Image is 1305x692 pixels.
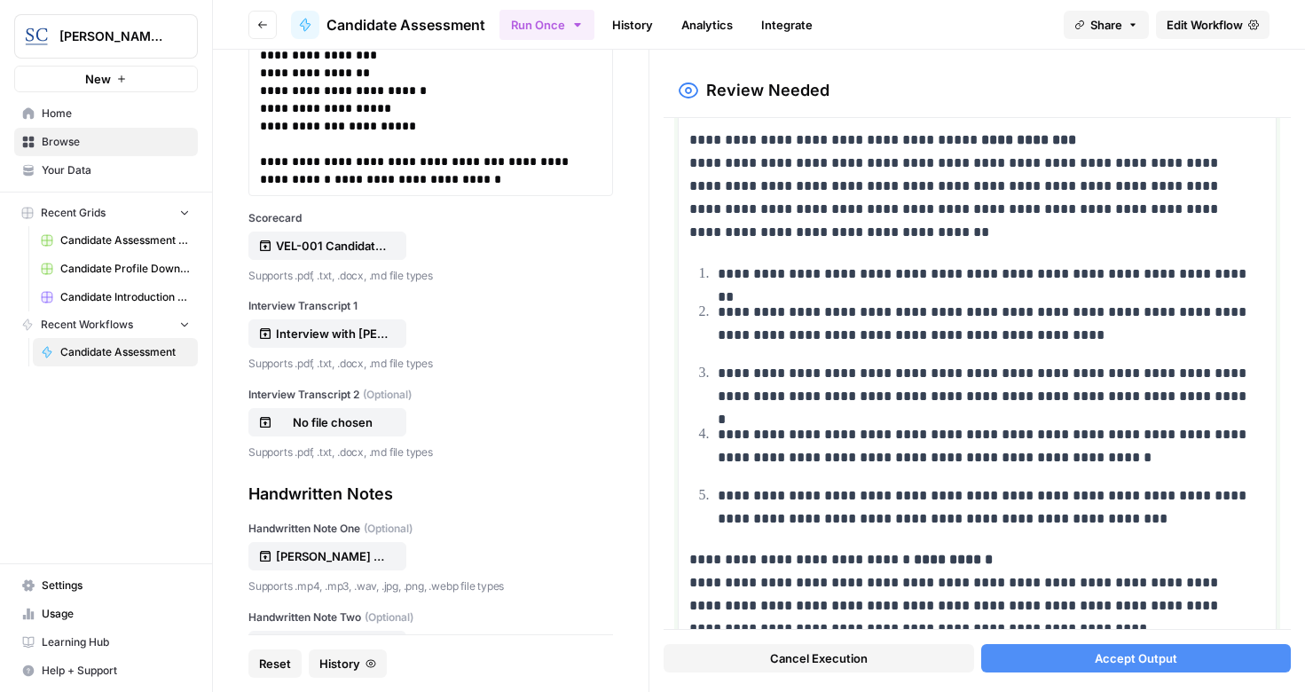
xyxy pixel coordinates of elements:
span: Candidate Assessment [60,344,190,360]
a: Candidate Introduction Download Sheet [33,283,198,311]
button: Interview with [PERSON_NAME] for _Confidential_ Director of Product Development Opportunity.docx [248,319,406,348]
span: Edit Workflow [1167,16,1243,34]
button: Workspace: Stanton Chase Nashville [14,14,198,59]
span: Candidate Assessment Download Sheet [60,232,190,248]
button: Help + Support [14,657,198,685]
button: Share [1064,11,1149,39]
button: VEL-001 Candidate Scorecard Template.pdf [248,232,406,260]
span: Candidate Introduction Download Sheet [60,289,190,305]
button: History [309,649,387,678]
span: Candidate Profile Download Sheet [60,261,190,277]
button: Recent Workflows [14,311,198,338]
span: Your Data [42,162,190,178]
a: Home [14,99,198,128]
span: Reset [259,655,291,672]
button: No file chosen [248,631,406,659]
button: Accept Output [981,644,1291,672]
label: Interview Transcript 1 [248,298,613,314]
p: No file chosen [276,413,389,431]
button: Cancel Execution [664,644,973,672]
span: Browse [42,134,190,150]
span: (Optional) [365,609,413,625]
label: Scorecard [248,210,613,226]
span: Cancel Execution [770,649,868,667]
a: Settings [14,571,198,600]
p: [PERSON_NAME] notes.jpg [276,547,389,565]
span: History [319,655,360,672]
span: Learning Hub [42,634,190,650]
p: VEL-001 Candidate Scorecard Template.pdf [276,237,389,255]
button: Recent Grids [14,200,198,226]
span: (Optional) [364,521,413,537]
p: Interview with [PERSON_NAME] for _Confidential_ Director of Product Development Opportunity.docx [276,325,389,342]
a: Candidate Assessment [33,338,198,366]
a: Candidate Assessment Download Sheet [33,226,198,255]
a: History [601,11,664,39]
a: Your Data [14,156,198,185]
p: Supports .mp4, .mp3, .wav, .jpg, .png, .webp file types [248,578,613,595]
h2: Review Needed [706,78,829,103]
a: Candidate Assessment [291,11,485,39]
span: Candidate Assessment [326,14,485,35]
button: Reset [248,649,302,678]
a: Learning Hub [14,628,198,657]
button: New [14,66,198,92]
button: [PERSON_NAME] notes.jpg [248,542,406,570]
a: Usage [14,600,198,628]
p: Supports .pdf, .txt, .docx, .md file types [248,444,613,461]
img: Stanton Chase Nashville Logo [20,20,52,52]
a: Analytics [671,11,743,39]
span: Help + Support [42,663,190,679]
span: [PERSON_NAME] [GEOGRAPHIC_DATA] [59,28,167,45]
p: Supports .pdf, .txt, .docx, .md file types [248,267,613,285]
label: Handwritten Note Two [248,609,613,625]
a: Browse [14,128,198,156]
span: Share [1090,16,1122,34]
a: Candidate Profile Download Sheet [33,255,198,283]
a: Integrate [751,11,823,39]
span: Settings [42,578,190,594]
span: New [85,70,111,88]
span: Usage [42,606,190,622]
label: Interview Transcript 2 [248,387,613,403]
p: Supports .pdf, .txt, .docx, .md file types [248,355,613,373]
button: No file chosen [248,408,406,436]
span: (Optional) [363,387,412,403]
span: Home [42,106,190,122]
div: Handwritten Notes [248,482,613,507]
a: Edit Workflow [1156,11,1270,39]
label: Handwritten Note One [248,521,613,537]
span: Recent Grids [41,205,106,221]
button: Run Once [499,10,594,40]
span: Recent Workflows [41,317,133,333]
span: Accept Output [1095,649,1177,667]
